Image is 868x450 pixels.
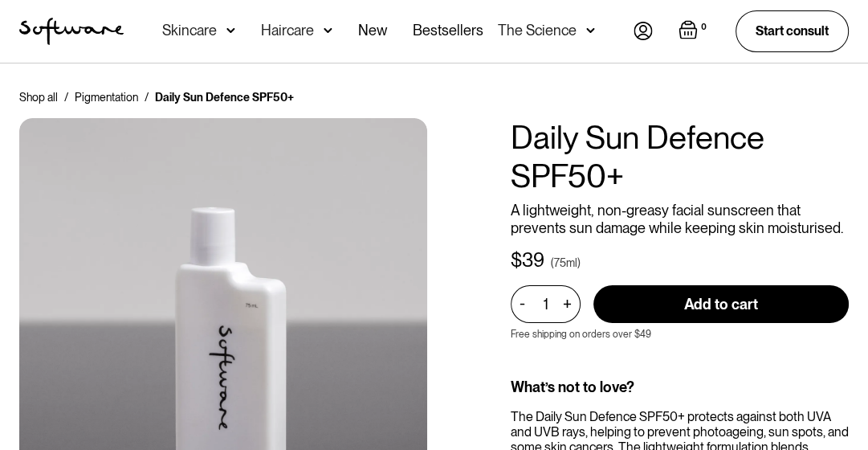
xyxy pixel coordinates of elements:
div: What’s not to love? [511,378,849,396]
div: 0 [698,20,710,35]
div: The Science [498,22,577,39]
a: Shop all [19,89,58,105]
a: Pigmentation [75,89,138,105]
div: 39 [522,249,544,272]
a: Open empty cart [679,20,710,43]
input: Add to cart [593,285,849,323]
div: Daily Sun Defence SPF50+ [155,89,294,105]
div: Skincare [162,22,217,39]
div: Haircare [261,22,314,39]
a: home [19,18,124,45]
div: - [520,295,530,313]
p: Free shipping on orders over $49 [511,329,651,340]
div: / [145,89,149,105]
img: Software Logo [19,18,124,45]
img: arrow down [324,22,332,39]
div: (75ml) [551,255,581,271]
div: / [64,89,68,105]
p: A lightweight, non-greasy facial sunscreen that prevents sun damage while keeping skin moisturised. [511,202,849,236]
img: arrow down [226,22,235,39]
div: $ [511,249,522,272]
a: Start consult [736,10,849,51]
h1: Daily Sun Defence SPF50+ [511,118,849,195]
div: + [558,295,576,313]
img: arrow down [586,22,595,39]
